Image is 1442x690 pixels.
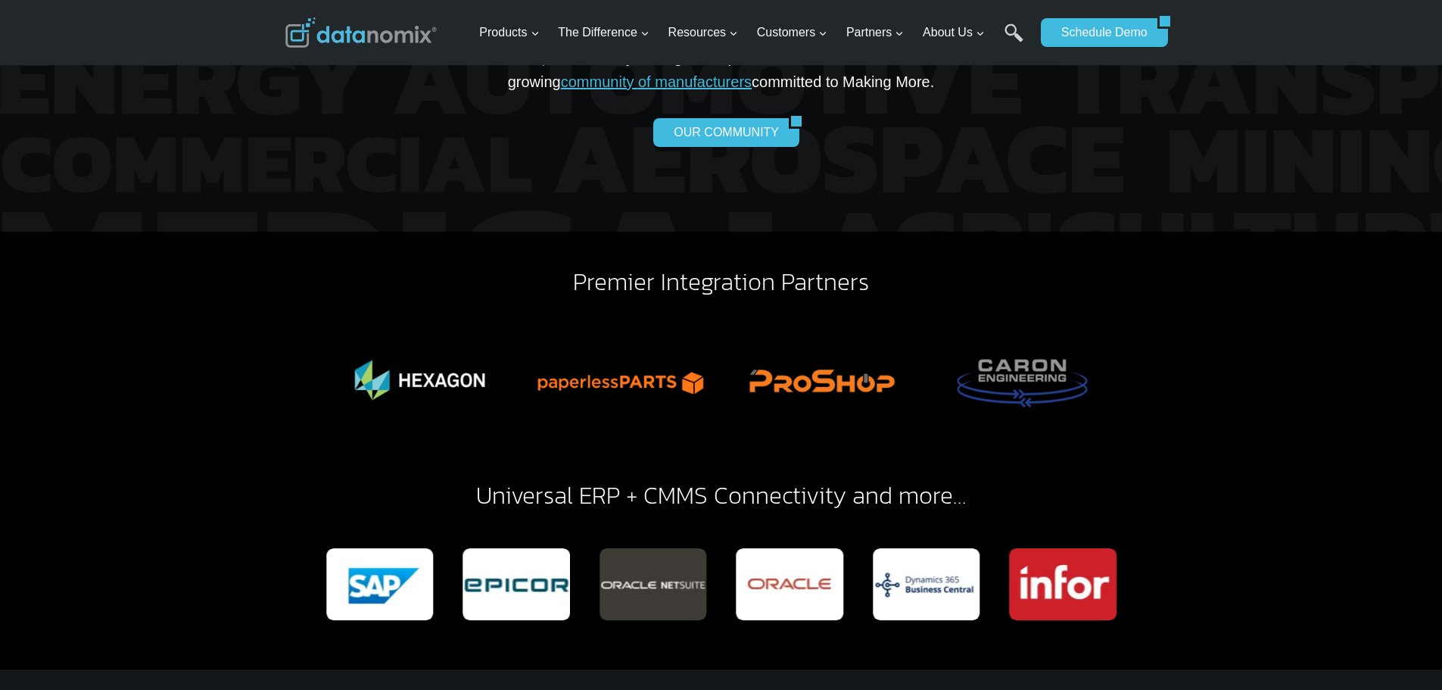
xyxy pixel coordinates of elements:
span: State/Region [341,187,399,201]
a: Search [1004,23,1023,58]
img: Datanomix Production Monitoring Connects with Dynamics 365 [873,548,980,620]
span: Partners [846,23,904,42]
img: Datanomix + ProShop ERP [727,306,915,447]
div: 9 of 19 [600,548,707,620]
span: Resources [668,23,738,42]
a: Terms [170,338,192,348]
img: Datanomix Production Monitoring Connects with Oracle [736,548,843,620]
div: 5 of 6 [727,306,915,447]
img: Datanomix [285,17,437,48]
a: Privacy Policy [206,338,255,348]
img: Datanomix Production Monitoring Connects with SAP [326,548,434,620]
img: Datanomix + Paperless Parts [527,306,715,447]
p: are already seeing the impact. Real results. Real momentum. And a growing committed to Making More. [382,45,1060,94]
a: OUR COMMUNITY [653,118,789,147]
div: 4 of 6 [527,306,715,447]
div: Photo Gallery Carousel [326,548,1117,620]
span: About Us [923,23,985,42]
span: Products [479,23,539,42]
div: 6 of 6 [928,306,1116,447]
div: Photo Gallery Carousel [326,306,1117,447]
img: Datanomix + Caron Engineering [928,306,1116,447]
span: The Difference [558,23,649,42]
div: 7 of 19 [326,548,434,620]
div: 8 of 19 [462,548,570,620]
img: Datanomix + Hexagon Manufacturing Intelligence [326,306,514,447]
span: Customers [757,23,827,42]
a: community of manufacturers [561,73,752,90]
span: Phone number [341,63,409,76]
div: 3 of 6 [326,306,514,447]
a: Schedule Demo [1041,18,1157,47]
img: Datanomix Production Monitoring Connects with Infor [1009,548,1117,620]
nav: Primary Navigation [473,8,1033,58]
img: Datanomix Production Monitoring Connects with ORACLE Netsuite [600,548,707,620]
img: Datanomix Production Monitoring Connects with Epicor ERP [462,548,570,620]
a: Hundreds of shops [431,49,558,66]
h2: Universal ERP + CMMS Connectivity and more… [285,483,1157,507]
h2: Premier Integration Partners [285,270,1157,294]
div: 12 of 19 [1009,548,1117,620]
div: 11 of 19 [873,548,980,620]
div: 10 of 19 [736,548,843,620]
span: Last Name [341,1,389,14]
